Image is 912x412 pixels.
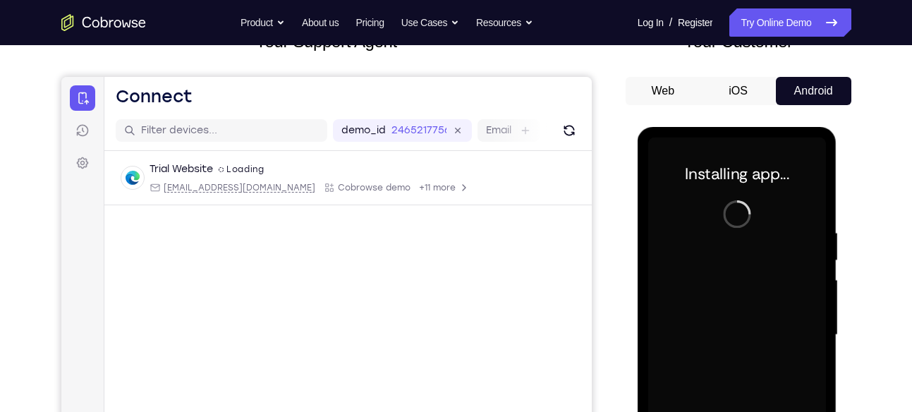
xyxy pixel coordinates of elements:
[241,8,285,37] button: Product
[88,105,254,116] div: Email
[102,105,254,116] span: web@example.com
[669,14,672,31] span: /
[276,105,349,116] span: Cobrowse demo
[401,8,459,37] button: Use Cases
[355,8,384,37] a: Pricing
[638,8,664,37] a: Log In
[626,77,701,105] button: Web
[476,8,533,37] button: Resources
[61,14,146,31] a: Go to the home page
[302,8,339,37] a: About us
[262,105,349,116] div: App
[157,87,203,98] div: Loading
[776,77,851,105] button: Android
[358,105,394,116] span: +11 more
[88,85,152,99] div: Trial Website
[678,8,712,37] a: Register
[700,77,776,105] button: iOS
[729,8,851,37] a: Try Online Demo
